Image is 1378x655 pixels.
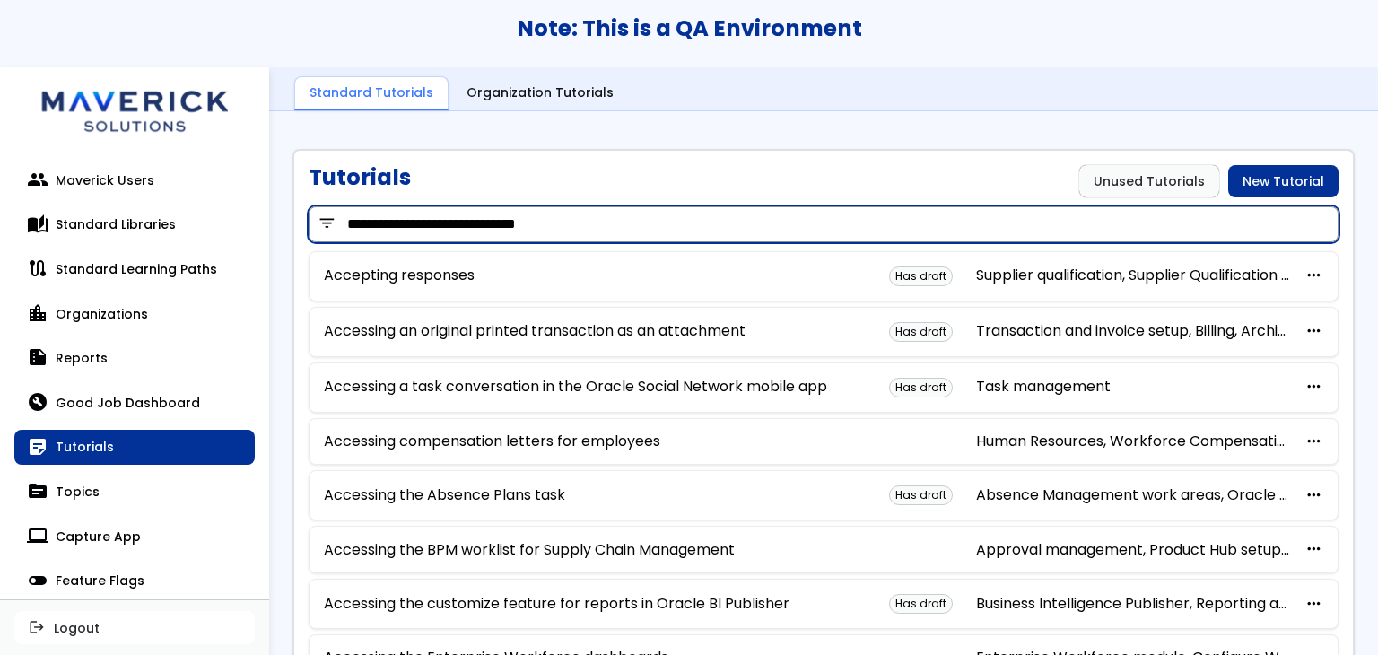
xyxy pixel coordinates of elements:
[27,67,242,148] img: logo.svg
[14,430,255,466] a: sticky_note_2Tutorials
[889,594,953,614] div: Has draft
[976,267,1290,284] div: Supplier qualification, Supplier Qualification Management, Supplier Qualifications, Module 1 - Ma...
[29,215,47,233] span: auto_stories
[976,487,1290,503] div: Absence Management work areas, Oracle Absence Management Cloud Overview, Archive HCM, and Absence...
[976,323,1290,339] div: Transaction and invoice setup, Billing, and Archive FIN
[324,542,735,558] a: Accessing the BPM worklist for Supply Chain Management
[976,433,1290,450] div: Human Resources, Workforce Compensation Worksheets, Workforce compensation plans, Workforce Compe...
[889,322,953,342] div: Has draft
[14,519,255,555] a: computerCapture App
[29,171,47,189] span: people
[1228,165,1339,197] a: New Tutorial
[1304,596,1323,613] button: more_horiz
[14,563,255,598] a: toggle_offFeature Flags
[324,596,789,612] a: Accessing the customize feature for reports in Oracle BI Publisher
[294,76,449,111] a: Standard Tutorials
[29,483,47,501] span: topic
[324,267,475,284] a: Accepting responses
[1304,267,1323,284] button: more_horiz
[29,305,47,323] span: location_city
[452,77,628,111] a: Organization Tutorials
[14,162,255,198] a: peopleMaverick Users
[29,349,47,367] span: summarize
[889,266,953,286] div: Has draft
[1304,323,1323,340] button: more_horiz
[324,379,827,395] a: Accessing a task conversation in the Oracle Social Network mobile app
[324,433,660,450] a: Accessing compensation letters for employees
[1079,165,1219,197] a: Unused Tutorials
[14,251,255,287] a: routeStandard Learning Paths
[976,596,1290,612] div: Business Intelligence Publisher, Reporting and Audit, Reporting, Transactions: Business Intellige...
[889,485,953,505] div: Has draft
[29,528,47,546] span: computer
[976,379,1290,395] div: Task management
[324,323,746,339] a: Accessing an original printed transaction as an attachment
[324,487,565,503] a: Accessing the Absence Plans task
[889,378,953,397] div: Has draft
[29,572,47,589] span: toggle_off
[976,542,1290,558] div: Approval management, Product Hub setup and configuration, and Archive SCM
[14,385,255,421] a: build_circleGood Job Dashboard
[1304,487,1323,504] button: more_horiz
[14,474,255,510] a: topicTopics
[14,611,255,643] button: logoutLogout
[1304,433,1323,450] button: more_horiz
[1304,379,1323,396] button: more_horiz
[29,620,45,634] span: logout
[29,394,47,412] span: build_circle
[1304,541,1323,558] button: more_horiz
[14,206,255,242] a: auto_storiesStandard Libraries
[29,260,47,278] span: route
[29,438,47,456] span: sticky_note_2
[318,215,336,232] span: filter_list
[309,165,411,197] h1: Tutorials
[14,340,255,376] a: summarizeReports
[14,296,255,332] a: location_cityOrganizations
